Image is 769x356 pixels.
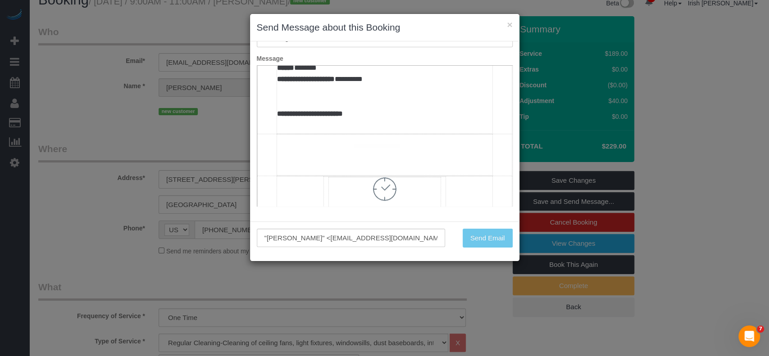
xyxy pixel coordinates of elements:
iframe: Rich Text Editor, editor1 [257,66,512,206]
h3: Send Message about this Booking [257,21,513,34]
span: 7 [757,325,764,333]
label: Message [250,54,519,63]
iframe: Intercom live chat [738,325,760,347]
button: × [507,20,512,29]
